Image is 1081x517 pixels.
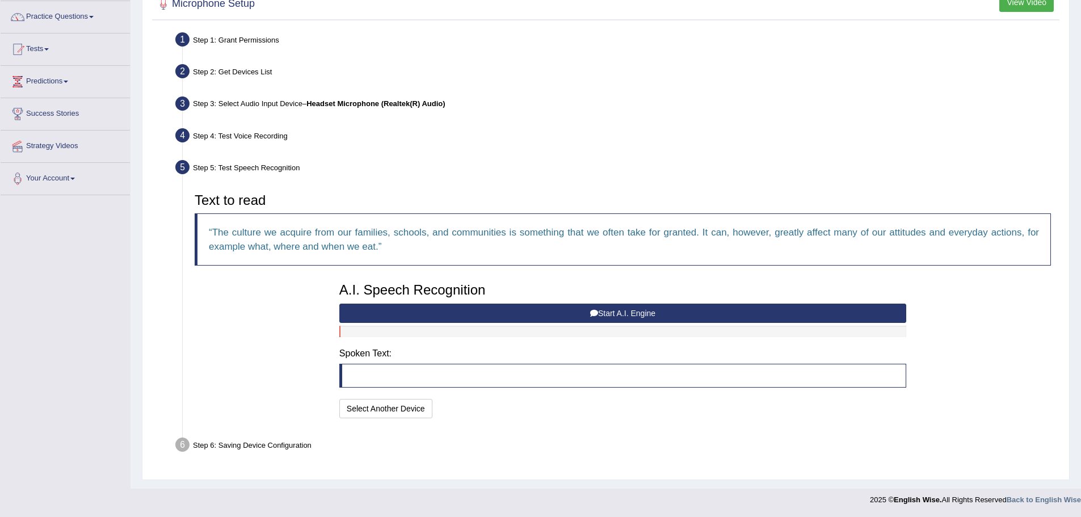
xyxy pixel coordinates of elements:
a: Predictions [1,66,130,94]
q: The culture we acquire from our families, schools, and communities is something that we often tak... [209,227,1039,252]
b: Headset Microphone (Realtek(R) Audio) [306,99,445,108]
div: Step 6: Saving Device Configuration [170,434,1064,459]
span: – [302,99,445,108]
button: Select Another Device [339,399,432,418]
h3: A.I. Speech Recognition [339,283,906,297]
a: Strategy Videos [1,131,130,159]
div: Step 4: Test Voice Recording [170,125,1064,150]
div: Step 3: Select Audio Input Device [170,93,1064,118]
button: Start A.I. Engine [339,304,906,323]
h4: Spoken Text: [339,348,906,359]
a: Practice Questions [1,1,130,30]
div: Step 2: Get Devices List [170,61,1064,86]
a: Back to English Wise [1007,495,1081,504]
a: Your Account [1,163,130,191]
strong: English Wise. [894,495,941,504]
a: Success Stories [1,98,130,127]
div: 2025 © All Rights Reserved [870,489,1081,505]
a: Tests [1,33,130,62]
div: Step 1: Grant Permissions [170,29,1064,54]
h3: Text to read [195,193,1051,208]
div: Step 5: Test Speech Recognition [170,157,1064,182]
